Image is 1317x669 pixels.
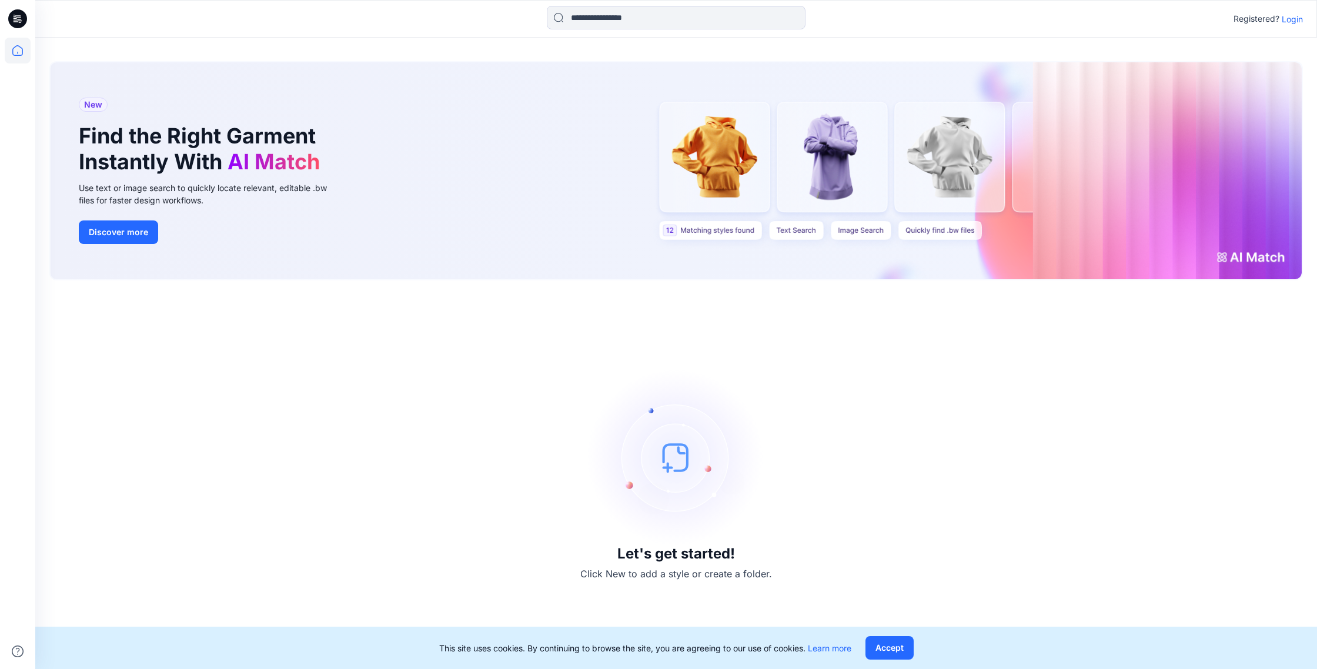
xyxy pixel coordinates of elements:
p: Login [1282,13,1303,25]
p: This site uses cookies. By continuing to browse the site, you are agreeing to our use of cookies. [439,642,851,654]
div: Use text or image search to quickly locate relevant, editable .bw files for faster design workflows. [79,182,343,206]
span: New [84,98,102,112]
a: Learn more [808,643,851,653]
h1: Find the Right Garment Instantly With [79,123,326,174]
span: AI Match [228,149,320,175]
h3: Let's get started! [617,546,735,562]
img: empty-state-image.svg [588,369,764,546]
p: Click New to add a style or create a folder. [580,567,772,581]
p: Registered? [1234,12,1279,26]
button: Accept [865,636,914,660]
button: Discover more [79,220,158,244]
